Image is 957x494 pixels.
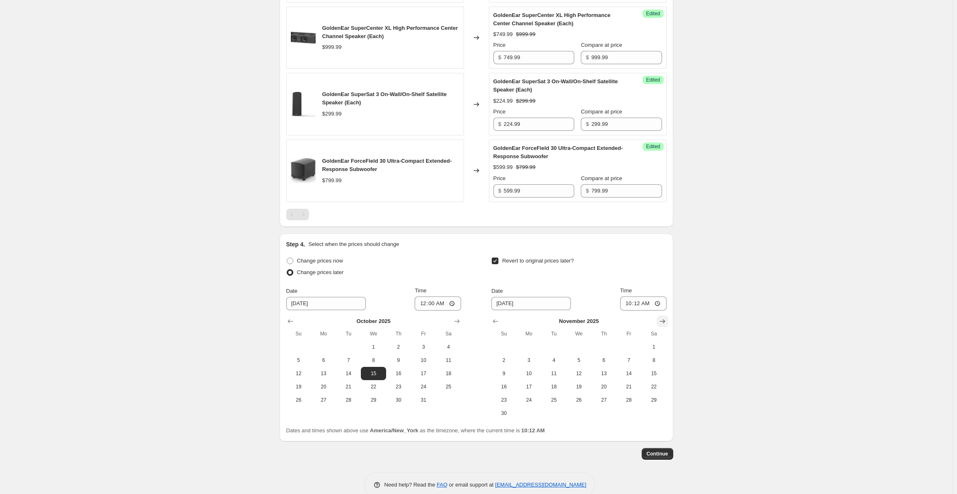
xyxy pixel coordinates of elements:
button: Monday November 3 2025 [517,354,541,367]
span: 29 [364,397,382,403]
th: Saturday [436,327,461,340]
button: Monday November 17 2025 [517,380,541,393]
span: 24 [414,383,433,390]
span: 15 [364,370,382,377]
span: 3 [520,357,538,364]
th: Monday [311,327,336,340]
span: 1 [364,344,382,350]
span: Edited [646,77,660,83]
button: Friday October 31 2025 [411,393,436,407]
span: 16 [495,383,513,390]
span: GoldenEar ForceField 30 Ultra-Compact Extended-Response Subwoofer [322,158,452,172]
img: g317FF30-F_80x.jpg [291,158,316,183]
button: Friday November 7 2025 [616,354,641,367]
button: Friday October 17 2025 [411,367,436,380]
span: $ [586,188,589,194]
span: 20 [594,383,613,390]
button: Wednesday October 29 2025 [361,393,386,407]
span: or email support at [447,482,495,488]
button: Monday October 13 2025 [311,367,336,380]
span: GoldenEar SuperSat 3 On-Wall/On-Shelf Satellite Speaker (Each) [493,78,618,93]
span: 8 [645,357,663,364]
button: Wednesday November 19 2025 [566,380,591,393]
b: America/New_York [370,427,418,434]
span: Compare at price [581,175,622,181]
span: GoldenEar SuperCenter XL High Performance Center Channel Speaker (Each) [493,12,611,27]
button: Wednesday October 22 2025 [361,380,386,393]
span: 5 [290,357,308,364]
th: Tuesday [336,327,361,340]
span: 26 [290,397,308,403]
button: Wednesday October 1 2025 [361,340,386,354]
button: Wednesday November 12 2025 [566,367,591,380]
span: 27 [314,397,333,403]
button: Friday October 10 2025 [411,354,436,367]
button: Saturday October 25 2025 [436,380,461,393]
span: 24 [520,397,538,403]
span: We [570,330,588,337]
span: 22 [645,383,663,390]
span: 12 [290,370,308,377]
button: Sunday November 16 2025 [491,380,516,393]
span: Mo [314,330,333,337]
span: Need help? Read the [384,482,437,488]
span: GoldenEar SuperSat 3 On-Wall/On-Shelf Satellite Speaker (Each) [322,91,447,106]
th: Saturday [641,327,666,340]
button: Wednesday October 8 2025 [361,354,386,367]
b: 10:12 AM [521,427,545,434]
button: Saturday October 11 2025 [436,354,461,367]
span: Continue [647,451,668,457]
div: $799.99 [322,176,342,185]
button: Thursday October 16 2025 [386,367,411,380]
button: Tuesday November 4 2025 [541,354,566,367]
span: Th [594,330,613,337]
th: Friday [411,327,436,340]
span: Compare at price [581,108,622,115]
span: Change prices now [297,258,343,264]
div: $599.99 [493,163,513,171]
button: Friday November 21 2025 [616,380,641,393]
span: 2 [389,344,408,350]
span: Date [491,288,503,294]
th: Sunday [286,327,311,340]
button: Thursday October 2 2025 [386,340,411,354]
span: $ [586,121,589,127]
button: Wednesday October 15 2025 [361,367,386,380]
button: Thursday November 27 2025 [591,393,616,407]
button: Monday November 24 2025 [517,393,541,407]
button: Saturday October 4 2025 [436,340,461,354]
span: Fr [414,330,433,337]
strike: $299.99 [516,97,536,105]
button: Monday October 6 2025 [311,354,336,367]
span: 18 [545,383,563,390]
button: Sunday November 9 2025 [491,367,516,380]
button: Tuesday October 7 2025 [336,354,361,367]
button: Monday October 27 2025 [311,393,336,407]
span: 10 [520,370,538,377]
span: 19 [570,383,588,390]
span: 25 [439,383,457,390]
div: $749.99 [493,30,513,39]
button: Show next month, December 2025 [657,316,668,327]
span: Dates and times shown above use as the timezone, where the current time is [286,427,545,434]
button: Saturday November 1 2025 [641,340,666,354]
input: 12:00 [415,296,461,311]
span: 7 [339,357,358,364]
span: Time [620,287,632,294]
span: 21 [339,383,358,390]
strike: $799.99 [516,163,536,171]
span: 4 [545,357,563,364]
input: 12:00 [620,296,667,311]
button: Saturday November 8 2025 [641,354,666,367]
span: Change prices later [297,269,344,275]
button: Friday November 28 2025 [616,393,641,407]
span: 10 [414,357,433,364]
button: Thursday November 6 2025 [591,354,616,367]
span: Sa [439,330,457,337]
span: 31 [414,397,433,403]
a: FAQ [437,482,447,488]
button: Saturday November 22 2025 [641,380,666,393]
div: $224.99 [493,97,513,105]
span: Mo [520,330,538,337]
button: Tuesday November 25 2025 [541,393,566,407]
